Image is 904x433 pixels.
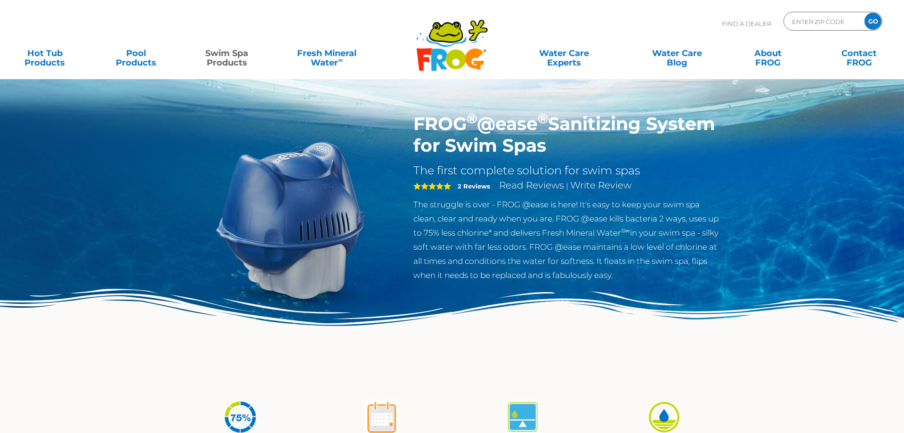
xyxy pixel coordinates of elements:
[192,44,262,63] a: Swim SpaProducts
[642,44,712,63] a: Water CareBlog
[864,13,881,30] input: GO
[413,182,451,190] span: 5
[100,44,171,63] a: PoolProducts
[506,44,621,63] a: Water CareExperts
[733,44,803,63] a: AboutFROG
[184,113,399,329] img: ss-@ease-hero.png
[413,163,721,178] h2: The first complete solution for swim spas
[791,15,855,28] input: Zip Code Form
[722,12,771,35] p: Find A Dealer
[538,110,548,127] sup: ®
[467,110,477,127] sup: ®
[824,44,895,63] a: ContactFROG
[566,181,568,190] span: |
[413,113,721,156] h1: FROG @ease Sanitizing System for Swim Spas
[499,180,564,191] a: Read Reviews
[413,197,721,282] p: The struggle is over - FROG @ease is here! It's easy to keep your swim spa clean, clear and ready...
[282,44,371,63] a: Fresh MineralWater∞
[338,56,343,64] sup: ∞
[458,182,490,190] strong: 2 Reviews
[570,180,631,191] a: Write Review
[9,44,80,63] a: Hot TubProducts
[621,227,630,234] sup: ®∞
